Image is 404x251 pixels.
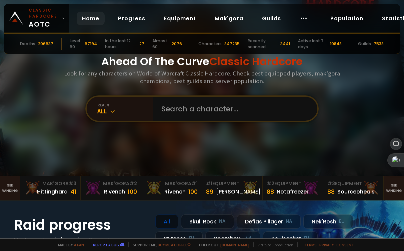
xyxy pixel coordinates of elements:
[304,235,309,242] small: EU
[248,38,278,50] div: Recently scanned
[263,231,318,246] div: Soulseeker
[325,12,369,25] a: Population
[141,176,202,200] a: Mak'Gora#1Rîvench100
[209,12,249,25] a: Mak'gora
[304,242,317,247] a: Terms
[337,188,375,196] div: Sourceoheals
[85,180,137,187] div: Mak'Gora
[159,12,201,25] a: Equipment
[181,214,234,229] div: Skull Rock
[327,187,335,196] div: 88
[128,242,191,247] span: Support me,
[280,41,290,47] div: 3441
[330,41,342,47] div: 10848
[245,235,252,242] small: NA
[198,41,222,47] div: Characters
[14,214,147,235] h1: Raid progress
[323,176,384,200] a: #3Equipment88Sourceoheals
[172,41,182,47] div: 2076
[298,38,328,50] div: Active last 7 days
[37,188,68,196] div: Hittinghard
[209,54,303,69] span: Classic Hardcore
[70,187,76,196] div: 41
[29,7,59,29] span: AOTC
[195,242,249,247] span: Checkout
[164,188,186,196] div: Rîvench
[38,41,53,47] div: 206637
[220,242,249,247] a: [DOMAIN_NAME]
[188,187,198,196] div: 100
[97,102,153,107] div: realm
[155,231,203,246] div: Stitches
[93,242,119,247] a: Report a bug
[104,188,125,196] div: Rivench
[267,187,274,196] div: 88
[97,107,153,115] div: All
[206,180,212,187] span: # 1
[358,41,371,47] div: Guilds
[267,180,319,187] div: Equipment
[191,180,198,187] span: # 1
[157,97,309,121] input: Search a character...
[216,188,261,196] div: [PERSON_NAME]
[20,176,81,200] a: Mak'Gora#3Hittinghard41
[85,41,97,47] div: 67194
[101,54,303,69] h1: Ahead Of The Curve
[327,180,335,187] span: # 3
[327,180,380,187] div: Equipment
[129,180,137,187] span: # 2
[69,180,76,187] span: # 3
[286,218,292,225] small: NA
[54,242,84,247] span: Made by
[74,242,84,247] a: a fan
[237,214,301,229] div: Defias Pillager
[219,218,226,225] small: NA
[206,187,213,196] div: 89
[303,214,353,229] div: Nek'Rosh
[189,235,194,242] small: EU
[70,38,82,50] div: Level 60
[374,41,384,47] div: 7538
[202,176,263,200] a: #1Equipment89[PERSON_NAME]
[105,38,137,50] div: In the last 12 hours
[4,4,69,33] a: Classic HardcoreAOTC
[29,7,59,19] small: Classic Hardcore
[206,180,258,187] div: Equipment
[384,176,404,200] a: Seeranking
[77,12,105,25] a: Home
[277,188,309,196] div: Notafreezer
[319,242,334,247] a: Privacy
[267,180,274,187] span: # 2
[155,214,178,229] div: All
[113,12,151,25] a: Progress
[339,218,345,225] small: EU
[257,12,286,25] a: Guilds
[336,242,354,247] a: Consent
[152,38,169,50] div: Almost 60
[263,176,323,200] a: #2Equipment88Notafreezer
[224,41,240,47] div: 847235
[145,180,198,187] div: Mak'Gora
[128,187,137,196] div: 100
[158,242,191,247] a: Buy me a coffee
[253,242,293,247] span: v. d752d5 - production
[20,41,35,47] div: Deaths
[139,41,144,47] div: 27
[81,176,141,200] a: Mak'Gora#2Rivench100
[24,180,77,187] div: Mak'Gora
[61,69,343,85] h3: Look for any characters on World of Warcraft Classic Hardcore. Check best equipped players, mak'g...
[205,231,260,246] div: Doomhowl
